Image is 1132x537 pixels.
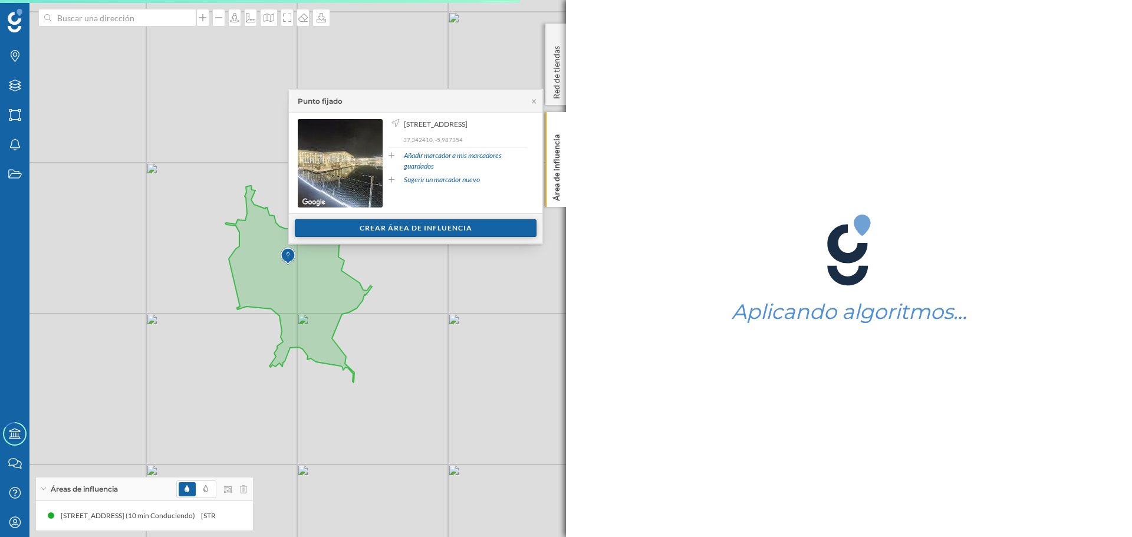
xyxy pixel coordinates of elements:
p: Red de tiendas [551,41,562,99]
h1: Aplicando algoritmos… [732,301,967,323]
img: streetview [298,119,383,207]
div: Punto fijado [298,96,343,107]
a: Sugerir un marcador nuevo [404,174,480,185]
p: 37,342410, -5,987354 [403,136,528,144]
span: [STREET_ADDRESS] [404,119,468,130]
img: Geoblink Logo [8,9,22,32]
div: [STREET_ADDRESS] (10 min Conduciendo) [60,510,200,522]
a: Añadir marcador a mis marcadores guardados [404,150,528,172]
img: Marker [281,245,295,268]
span: Soporte [24,8,65,19]
p: Área de influencia [551,130,562,201]
span: Áreas de influencia [51,484,118,495]
div: [STREET_ADDRESS] (10 min Conduciendo) [200,510,341,522]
